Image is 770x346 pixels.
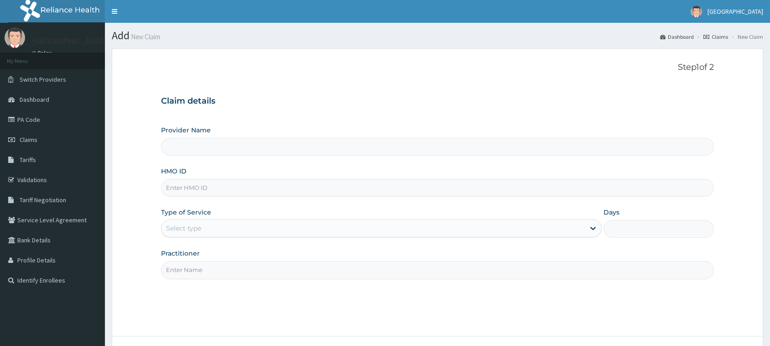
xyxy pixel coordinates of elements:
span: Dashboard [20,95,49,104]
span: [GEOGRAPHIC_DATA] [708,7,763,16]
li: New Claim [729,33,763,41]
label: Practitioner [161,249,200,258]
span: Tariff Negotiation [20,196,66,204]
h3: Claim details [161,96,714,106]
img: User Image [5,27,25,48]
small: New Claim [130,33,160,40]
label: HMO ID [161,167,187,176]
a: Claims [703,33,728,41]
label: Type of Service [161,208,211,217]
p: Step 1 of 2 [161,63,714,73]
label: Days [604,208,619,217]
label: Provider Name [161,126,211,135]
p: [GEOGRAPHIC_DATA] [32,37,107,45]
h1: Add [112,30,763,42]
span: Claims [20,136,37,144]
input: Enter Name [161,261,714,279]
div: Select type [166,224,201,233]
input: Enter HMO ID [161,179,714,197]
span: Switch Providers [20,75,66,84]
a: Dashboard [660,33,694,41]
span: Tariffs [20,156,36,164]
img: User Image [691,6,702,17]
a: Online [32,50,54,56]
